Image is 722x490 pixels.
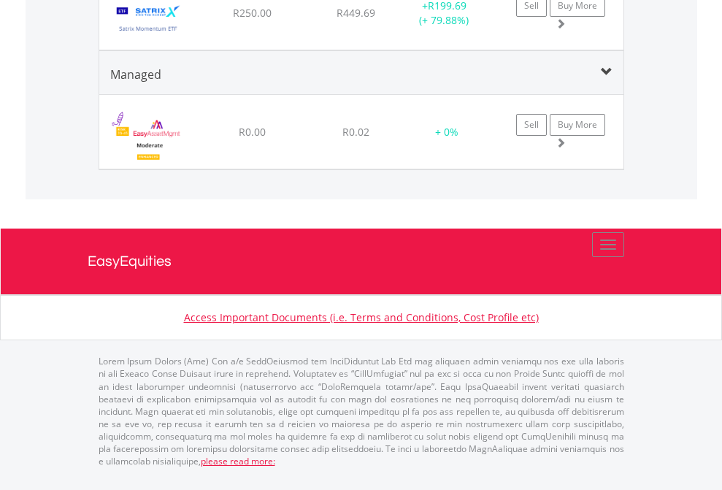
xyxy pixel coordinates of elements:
span: R250.00 [233,6,272,20]
a: please read more: [201,455,275,467]
a: EasyEquities [88,229,635,294]
a: Buy More [550,114,605,136]
a: Sell [516,114,547,136]
img: EMPBundle_EModerate.png [107,113,191,165]
a: Access Important Documents (i.e. Terms and Conditions, Cost Profile etc) [184,310,539,324]
span: R0.00 [239,125,266,139]
span: Managed [110,66,161,83]
span: R449.69 [337,6,375,20]
span: R0.02 [342,125,369,139]
p: Lorem Ipsum Dolors (Ame) Con a/e SeddOeiusmod tem InciDiduntut Lab Etd mag aliquaen admin veniamq... [99,355,624,467]
div: + 0% [410,125,484,139]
